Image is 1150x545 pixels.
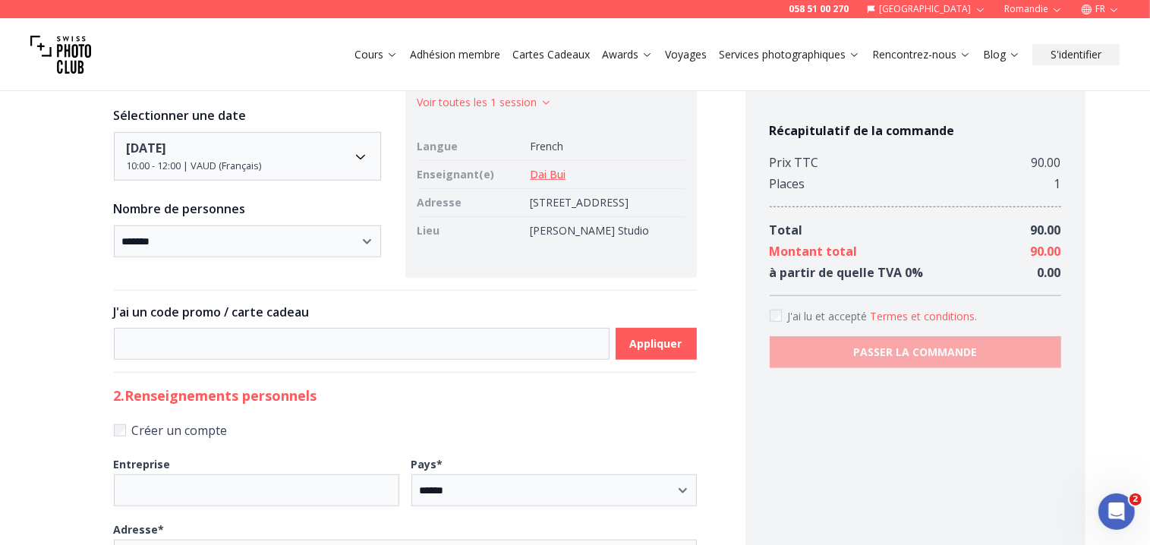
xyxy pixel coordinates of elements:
a: Blog [983,47,1020,62]
td: French [524,133,684,161]
td: [PERSON_NAME] Studio [524,216,684,244]
h3: J'ai un code promo / carte cadeau [114,303,697,321]
b: Pays * [411,457,443,471]
div: 90.00 [1032,152,1061,173]
td: Langue [417,133,525,161]
b: Appliquer [630,336,682,351]
a: Rencontrez-nous [872,47,971,62]
div: à partir de quelle TVA 0 % [770,262,924,283]
b: Adresse * [114,522,165,537]
select: Pays* [411,474,697,506]
div: Places [770,173,805,194]
a: Cartes Cadeaux [512,47,590,62]
h3: Nombre de personnes [114,200,381,218]
div: Montant total [770,241,858,262]
input: Entreprise [114,474,399,506]
button: Blog [977,44,1026,65]
div: Total [770,219,803,241]
td: Enseignant(e) [417,160,525,188]
button: Awards [596,44,659,65]
b: PASSER LA COMMANDE [853,345,977,360]
div: 1 [1054,173,1061,194]
button: Adhésion membre [404,44,506,65]
span: 90.00 [1031,243,1061,260]
button: Rencontrez-nous [866,44,977,65]
span: J'ai lu et accepté [788,309,871,323]
a: Services photographiques [719,47,860,62]
span: 0.00 [1038,264,1061,281]
a: 058 51 00 270 [789,3,849,15]
input: Accept terms [770,310,782,322]
td: Lieu [417,216,525,244]
button: Accept termsJ'ai lu et accepté [871,309,978,324]
button: PASSER LA COMMANDE [770,336,1061,368]
td: Adresse [417,188,525,216]
button: Cours [348,44,404,65]
h2: 2. Renseignements personnels [114,385,697,406]
td: [STREET_ADDRESS] [524,188,684,216]
a: Dai Bui [530,167,566,181]
button: S'identifier [1032,44,1120,65]
button: Voyages [659,44,713,65]
button: Cartes Cadeaux [506,44,596,65]
iframe: Intercom live chat [1098,493,1135,530]
span: 2 [1130,493,1142,506]
div: Prix TTC [770,152,819,173]
h4: Récapitulatif de la commande [770,121,1061,140]
button: Appliquer [616,328,697,360]
button: Services photographiques [713,44,866,65]
input: Créer un compte [114,424,126,436]
b: Entreprise [114,457,171,471]
label: Créer un compte [114,420,697,441]
button: Voir toutes les 1 session [417,95,552,110]
a: Adhésion membre [410,47,500,62]
a: Awards [602,47,653,62]
img: Swiss photo club [30,24,91,85]
span: 90.00 [1031,222,1061,238]
a: Cours [354,47,398,62]
button: Date [114,132,381,181]
h3: Sélectionner une date [114,106,381,124]
a: Voyages [665,47,707,62]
